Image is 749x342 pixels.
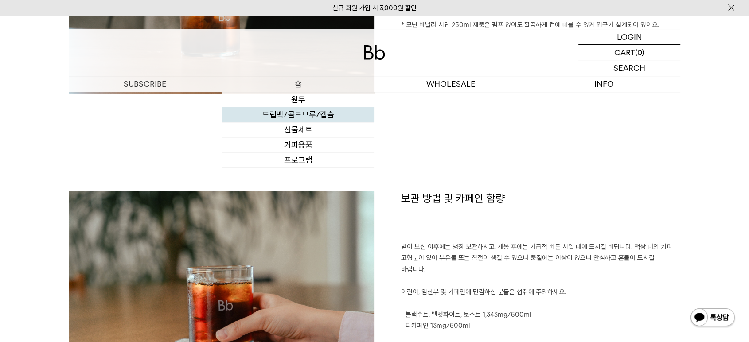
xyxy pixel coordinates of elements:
[222,92,374,107] a: 원두
[222,122,374,137] a: 선물세트
[578,29,680,45] a: LOGIN
[332,4,417,12] a: 신규 회원 가입 시 3,000원 할인
[69,76,222,92] a: SUBSCRIBE
[527,76,680,92] p: INFO
[374,76,527,92] p: WHOLESALE
[401,191,680,241] h1: 보관 방법 및 카페인 함량
[401,287,680,298] p: 어린이, 임산부 및 카페인에 민감하신 분들은 섭취에 주의하세요.
[222,107,374,122] a: 드립백/콜드브루/캡슐
[614,45,635,60] p: CART
[617,29,642,44] p: LOGIN
[222,152,374,167] a: 프로그램
[222,137,374,152] a: 커피용품
[613,60,645,76] p: SEARCH
[401,241,680,276] p: 받아 보신 이후에는 냉장 보관하시고, 개봉 후에는 가급적 빠른 시일 내에 드시길 바랍니다. 액상 내의 커피 고형분이 있어 부유물 또는 침전이 생길 수 있으나 품질에는 이상이 ...
[364,45,385,60] img: 로고
[401,309,680,321] p: - 블랙수트, 벨벳화이트, 토스트 1,343mg/500ml
[578,45,680,60] a: CART (0)
[635,45,644,60] p: (0)
[222,76,374,92] a: 숍
[401,320,680,332] p: - 디카페인 13mg/500ml
[690,307,736,329] img: 카카오톡 채널 1:1 채팅 버튼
